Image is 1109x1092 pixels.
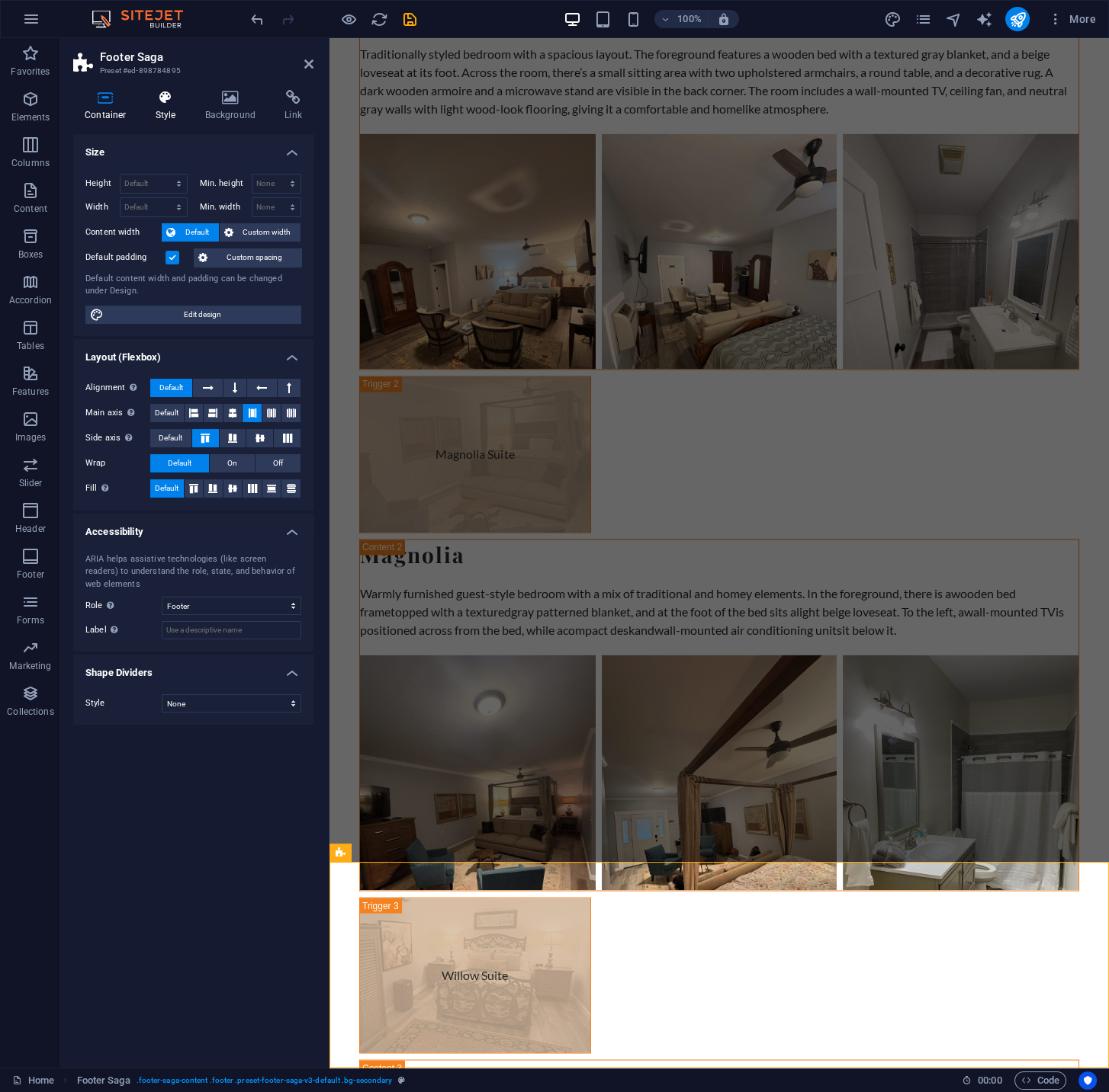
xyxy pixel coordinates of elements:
button: Usercentrics [1078,1071,1097,1090]
div: ARIA helps assistive technologies (like screen readers) to understand the role, state, and behavi... [85,553,301,591]
button: reload [370,10,388,28]
input: Use a descriptive name [162,621,301,639]
p: Marketing [9,660,51,672]
h4: Background [194,90,274,122]
h4: Accessibility [73,514,313,541]
span: Default [159,379,183,397]
span: More [1048,11,1096,27]
h4: Container [73,90,144,122]
label: Height [85,179,120,187]
button: Custom spacing [194,248,301,267]
button: publish [1005,7,1030,31]
span: Style [85,698,105,708]
i: This element is a customizable preset [398,1076,405,1084]
i: Save (Ctrl+S) [401,11,419,28]
label: Side axis [85,429,150,447]
p: Header [15,523,46,535]
span: Role [85,597,118,615]
button: Default [150,454,209,472]
h4: Layout (Flexbox) [73,339,313,367]
button: Custom width [220,223,301,242]
i: Reload page [371,11,388,28]
p: Collections [7,706,53,718]
p: Favorites [11,66,50,78]
i: Navigator [944,11,962,28]
button: navigator [944,10,963,28]
i: Undo: Change text (Ctrl+Z) [249,11,266,28]
label: Min. height [200,179,252,187]
button: On [210,454,255,472]
label: Min. width [200,203,252,211]
i: Publish [1008,11,1026,28]
h6: Session time [962,1071,1002,1090]
button: undo [248,10,266,28]
p: Tables [17,340,44,352]
span: Custom spacing [212,248,297,267]
button: Default [150,379,192,397]
button: save [400,10,419,28]
p: Footer [17,568,44,581]
button: design [883,10,902,28]
button: text_generator [975,10,993,28]
label: Default padding [85,248,166,267]
span: . footer-saga-content .footer .preset-footer-saga-v3-default .bg-secondary [137,1071,393,1090]
label: Wrap [85,454,150,472]
span: Code [1021,1071,1059,1090]
label: Main axis [85,404,150,422]
a: Click to cancel selection. Double-click to open Pages [12,1071,54,1090]
span: Off [273,454,283,472]
span: 00 00 [978,1071,1001,1090]
h4: Style [144,90,194,122]
span: Default [155,479,178,498]
p: Elements [11,111,50,123]
button: 100% [654,10,709,28]
span: Click to select. Double-click to edit [77,1071,130,1090]
button: Off [256,454,301,472]
button: Default [150,429,191,447]
span: Custom width [238,223,297,242]
p: Columns [11,157,50,169]
button: More [1042,7,1102,31]
button: Default [162,223,219,242]
span: : [988,1074,991,1086]
h2: Footer Saga [100,50,313,64]
button: Code [1014,1071,1066,1090]
h4: Shape Dividers [73,655,313,682]
i: Pages (Ctrl+Alt+S) [914,11,931,28]
i: On resize automatically adjust zoom level to fit chosen device. [717,12,731,26]
p: Accordion [9,294,52,306]
h4: Size [73,134,313,162]
button: pages [914,10,932,28]
span: Default [168,454,191,472]
span: Default [155,404,178,422]
span: On [227,454,237,472]
div: Default content width and padding can be changed under Design. [85,273,301,298]
p: Images [15,431,47,444]
p: Features [12,386,49,398]
label: Width [85,203,120,211]
i: AI Writer [975,11,992,28]
h4: Link [273,90,313,122]
nav: breadcrumb [77,1071,406,1090]
p: Content [14,203,47,215]
img: Editor Logo [88,10,202,28]
button: Default [150,404,184,422]
label: Fill [85,479,150,498]
span: Default [180,223,214,242]
button: Default [150,479,184,498]
label: Alignment [85,379,150,397]
span: Edit design [108,306,297,324]
label: Content width [85,223,162,242]
p: Boxes [18,248,43,261]
h6: 100% [677,10,702,28]
button: Click here to leave preview mode and continue editing [339,10,358,28]
i: Design (Ctrl+Alt+Y) [883,11,901,28]
h3: Preset #ed-898784895 [100,64,283,78]
label: Label [85,621,162,639]
p: Forms [17,614,44,626]
span: Default [159,429,182,447]
p: Slider [19,477,43,489]
button: Edit design [85,306,301,324]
